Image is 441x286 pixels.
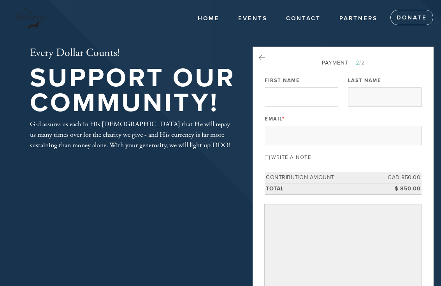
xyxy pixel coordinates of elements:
[12,4,48,32] img: Shulounge%20Logo%20HQ%20%28no%20background%29.png
[232,11,273,26] a: Events
[30,66,236,116] h1: Support our Community!
[356,59,359,66] span: 2
[30,119,236,150] div: G-d assures us each in His [DEMOGRAPHIC_DATA] that He will repay us many times over for the chari...
[387,172,422,183] td: CAD 850.00
[390,10,433,25] a: Donate
[265,172,387,183] td: Contribution Amount
[265,77,300,84] label: First Name
[192,11,225,26] a: Home
[282,116,285,122] span: This field is required.
[348,77,381,84] label: Last Name
[271,154,311,160] label: Write a note
[265,59,422,67] div: Payment
[334,11,383,26] a: Partners
[30,47,236,60] h2: Every Dollar Counts!
[265,115,285,122] label: Email
[387,183,422,194] td: $ 850.00
[265,183,387,194] td: Total
[351,59,365,66] span: /2
[280,11,327,26] a: Contact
